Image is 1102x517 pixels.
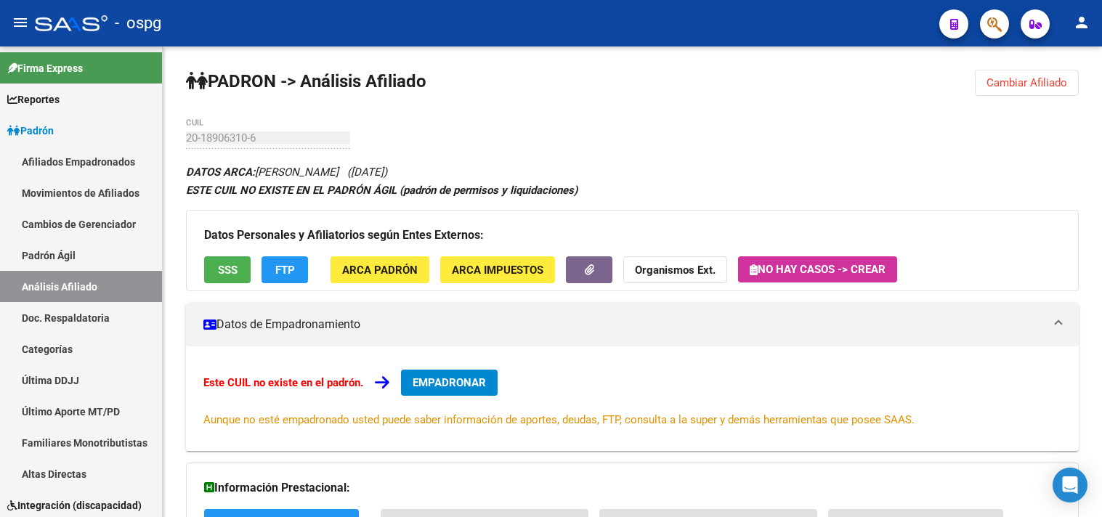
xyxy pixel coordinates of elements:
[986,76,1067,89] span: Cambiar Afiliado
[635,264,716,277] strong: Organismos Ext.
[452,264,543,277] span: ARCA Impuestos
[186,346,1079,451] div: Datos de Empadronamiento
[218,264,238,277] span: SSS
[342,264,418,277] span: ARCA Padrón
[7,123,54,139] span: Padrón
[186,71,426,91] strong: PADRON -> Análisis Afiliado
[7,497,142,513] span: Integración (discapacidad)
[738,256,897,282] button: No hay casos -> Crear
[204,256,251,283] button: SSS
[440,256,555,283] button: ARCA Impuestos
[186,184,578,197] strong: ESTE CUIL NO EXISTE EN EL PADRÓN ÁGIL (padrón de permisos y liquidaciones)
[1053,468,1087,502] div: Open Intercom Messenger
[1073,14,1090,31] mat-icon: person
[186,166,255,179] strong: DATOS ARCA:
[203,317,1044,333] mat-panel-title: Datos de Empadronamiento
[262,256,308,283] button: FTP
[203,376,363,389] strong: Este CUIL no existe en el padrón.
[204,225,1061,245] h3: Datos Personales y Afiliatorios según Entes Externos:
[7,60,83,76] span: Firma Express
[203,413,915,426] span: Aunque no esté empadronado usted puede saber información de aportes, deudas, FTP, consulta a la s...
[186,303,1079,346] mat-expansion-panel-header: Datos de Empadronamiento
[12,14,29,31] mat-icon: menu
[204,478,1061,498] h3: Información Prestacional:
[115,7,161,39] span: - ospg
[7,91,60,107] span: Reportes
[347,166,387,179] span: ([DATE])
[623,256,727,283] button: Organismos Ext.
[331,256,429,283] button: ARCA Padrón
[186,166,339,179] span: [PERSON_NAME]
[413,376,486,389] span: EMPADRONAR
[750,263,886,276] span: No hay casos -> Crear
[401,370,498,396] button: EMPADRONAR
[975,70,1079,96] button: Cambiar Afiliado
[275,264,295,277] span: FTP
